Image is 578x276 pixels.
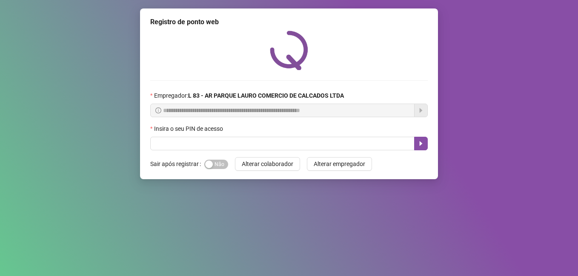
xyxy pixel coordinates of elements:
div: Registro de ponto web [150,17,428,27]
label: Sair após registrar [150,157,204,171]
label: Insira o seu PIN de acesso [150,124,229,133]
span: caret-right [418,140,424,147]
span: Empregador : [154,91,344,100]
span: info-circle [155,107,161,113]
strong: L 83 - AR PARQUE LAURO COMERCIO DE CALCADOS LTDA [188,92,344,99]
button: Alterar empregador [307,157,372,171]
span: Alterar empregador [314,159,365,169]
button: Alterar colaborador [235,157,300,171]
img: QRPoint [270,31,308,70]
span: Alterar colaborador [242,159,293,169]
